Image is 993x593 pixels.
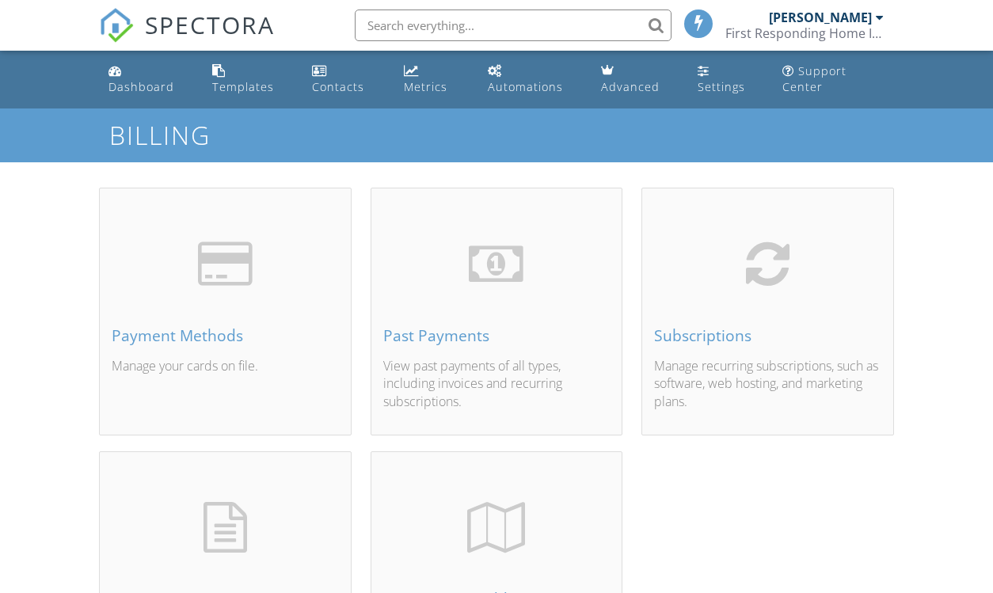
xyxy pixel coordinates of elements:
[782,63,847,94] div: Support Center
[108,79,174,94] div: Dashboard
[99,21,275,55] a: SPECTORA
[488,79,563,94] div: Automations
[698,79,745,94] div: Settings
[109,121,884,149] h1: Billing
[691,57,763,102] a: Settings
[312,79,364,94] div: Contacts
[725,25,884,41] div: First Responding Home Inspections
[654,327,881,344] div: Subscriptions
[595,57,678,102] a: Advanced
[776,57,891,102] a: Support Center
[769,10,872,25] div: [PERSON_NAME]
[99,188,351,435] a: Payment Methods Manage your cards on file.
[481,57,582,102] a: Automations (Basic)
[112,357,338,410] p: Manage your cards on file.
[383,327,610,344] div: Past Payments
[145,8,275,41] span: SPECTORA
[206,57,293,102] a: Templates
[306,57,385,102] a: Contacts
[601,79,660,94] div: Advanced
[371,188,622,435] a: Past Payments View past payments of all types, including invoices and recurring subscriptions.
[102,57,193,102] a: Dashboard
[654,357,881,410] p: Manage recurring subscriptions, such as software, web hosting, and marketing plans.
[99,8,134,43] img: The Best Home Inspection Software - Spectora
[383,357,610,410] p: View past payments of all types, including invoices and recurring subscriptions.
[398,57,469,102] a: Metrics
[112,327,338,344] div: Payment Methods
[404,79,447,94] div: Metrics
[212,79,274,94] div: Templates
[641,188,893,435] a: Subscriptions Manage recurring subscriptions, such as software, web hosting, and marketing plans.
[355,10,672,41] input: Search everything...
